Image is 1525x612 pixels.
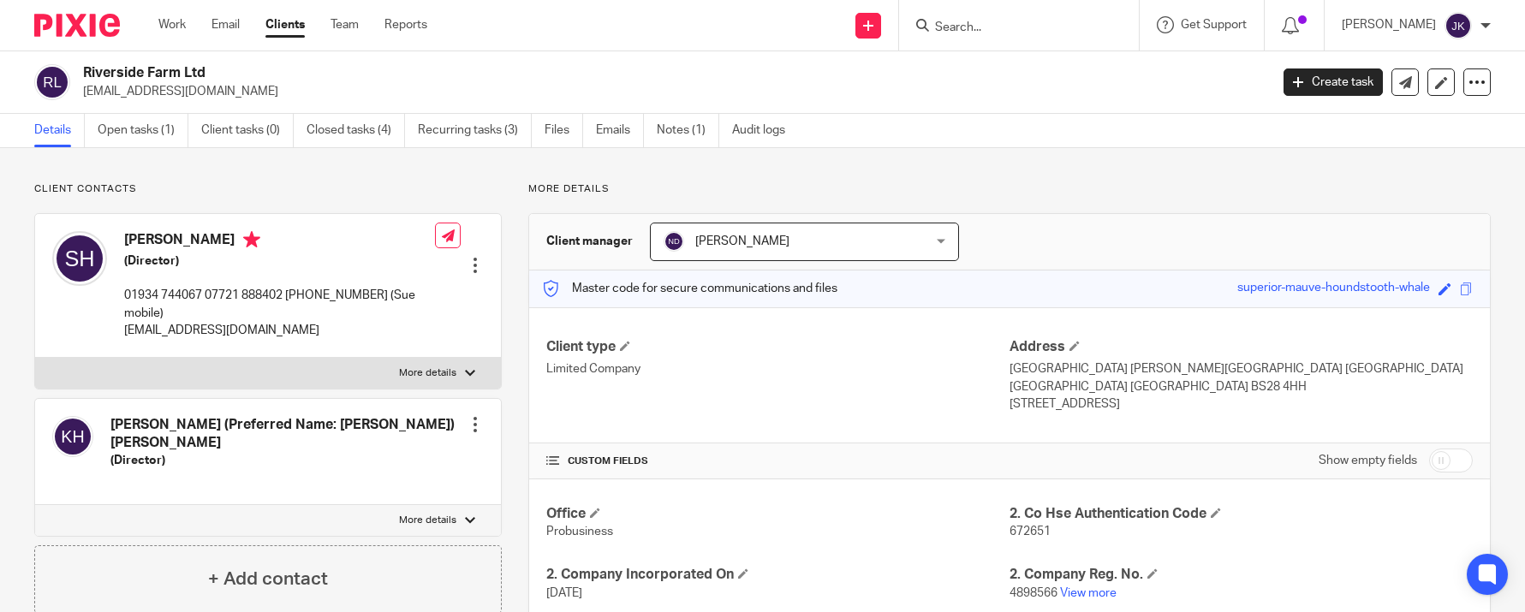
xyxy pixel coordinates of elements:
h4: 2. Company Incorporated On [546,566,1010,584]
img: Pixie [34,14,120,37]
p: More details [528,182,1491,196]
a: Clients [265,16,305,33]
h4: Office [546,505,1010,523]
a: Details [34,114,85,147]
a: Audit logs [732,114,798,147]
a: Reports [384,16,427,33]
p: [EMAIL_ADDRESS][DOMAIN_NAME] [83,83,1258,100]
h4: CUSTOM FIELDS [546,455,1010,468]
i: Primary [243,231,260,248]
h4: Client type [546,338,1010,356]
a: Closed tasks (4) [307,114,405,147]
p: [STREET_ADDRESS] [1010,395,1473,413]
a: Notes (1) [657,114,719,147]
h4: [PERSON_NAME] (Preferred Name: [PERSON_NAME]) [PERSON_NAME] [110,416,467,453]
a: Team [331,16,359,33]
p: More details [399,366,456,380]
a: Work [158,16,186,33]
h4: 2. Company Reg. No. [1010,566,1473,584]
p: [EMAIL_ADDRESS][DOMAIN_NAME] [124,322,435,339]
p: 01934 744067 07721 888402 [PHONE_NUMBER] (Sue mobile) [124,287,435,322]
h2: Riverside Farm Ltd [83,64,1023,82]
h4: [PERSON_NAME] [124,231,435,253]
h5: (Director) [124,253,435,270]
a: View more [1060,587,1117,599]
span: 4898566 [1010,587,1057,599]
span: Get Support [1181,19,1247,31]
a: Open tasks (1) [98,114,188,147]
p: More details [399,514,456,527]
h4: + Add contact [208,566,328,592]
h5: (Director) [110,452,467,469]
img: svg%3E [1445,12,1472,39]
img: svg%3E [52,416,93,457]
img: svg%3E [34,64,70,100]
span: Probusiness [546,526,613,538]
p: Limited Company [546,360,1010,377]
p: Client contacts [34,182,502,196]
p: [GEOGRAPHIC_DATA] [PERSON_NAME][GEOGRAPHIC_DATA] [GEOGRAPHIC_DATA] [GEOGRAPHIC_DATA] [GEOGRAPHIC_... [1010,360,1473,395]
a: Email [211,16,240,33]
a: Files [545,114,583,147]
a: Create task [1284,68,1383,96]
a: Emails [596,114,644,147]
input: Search [933,21,1087,36]
p: Master code for secure communications and files [542,280,837,297]
span: [PERSON_NAME] [695,235,789,247]
label: Show empty fields [1319,452,1417,469]
h4: 2. Co Hse Authentication Code [1010,505,1473,523]
span: 672651 [1010,526,1051,538]
a: Client tasks (0) [201,114,294,147]
h4: Address [1010,338,1473,356]
div: superior-mauve-houndstooth-whale [1237,279,1430,299]
span: [DATE] [546,587,582,599]
h3: Client manager [546,233,633,250]
a: Recurring tasks (3) [418,114,532,147]
img: svg%3E [664,231,684,252]
img: svg%3E [52,231,107,286]
p: [PERSON_NAME] [1342,16,1436,33]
